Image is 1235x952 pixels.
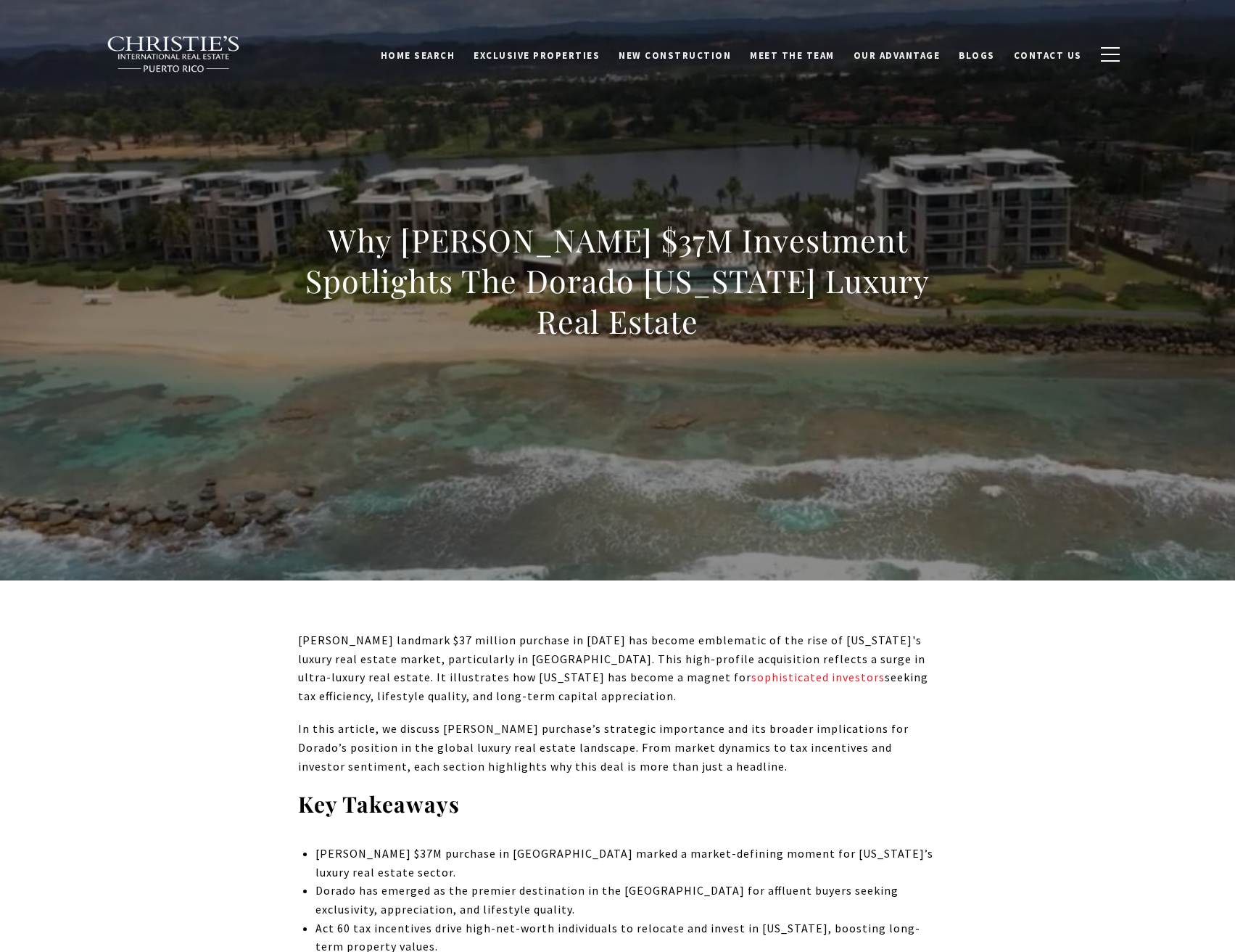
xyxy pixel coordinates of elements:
[464,40,609,67] a: Exclusive Properties
[298,720,938,776] p: In this article, we discuss [PERSON_NAME] purchase’s strategic importance and its broader implica...
[1014,47,1082,59] span: Contact Us
[298,789,460,818] strong: Key Takeaways
[609,40,740,67] a: New Construction
[844,40,950,67] a: Our Advantage
[107,36,241,73] img: Christie's International Real Estate black text logo
[751,670,885,684] a: sophisticated investors
[854,47,941,59] span: Our Advantage
[619,47,731,59] span: New Construction
[740,40,844,67] a: Meet the Team
[315,845,937,882] p: [PERSON_NAME] $37M purchase in [GEOGRAPHIC_DATA] marked a market-defining moment for [US_STATE]’s...
[949,40,1004,67] a: Blogs
[298,631,938,705] p: [PERSON_NAME] landmark $37 million purchase in [DATE] has become emblematic of the rise of [US_ST...
[959,47,995,59] span: Blogs
[371,40,465,67] a: Home Search
[474,47,600,59] span: Exclusive Properties
[315,882,937,919] p: Dorado has emerged as the premier destination in the [GEOGRAPHIC_DATA] for affluent buyers seekin...
[298,220,938,342] h1: Why [PERSON_NAME] $37M Investment Spotlights The Dorado [US_STATE] Luxury Real Estate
